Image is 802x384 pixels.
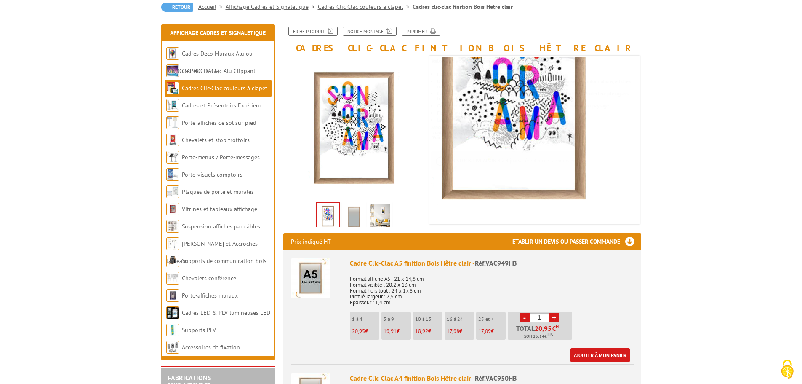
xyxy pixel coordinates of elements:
h3: Etablir un devis ou passer commande [512,233,641,250]
a: Porte-affiches de sol sur pied [182,119,256,126]
a: Retour [161,3,193,12]
a: Chevalets et stop trottoirs [182,136,250,144]
img: Cadres et Présentoirs Extérieur [166,99,179,112]
p: € [384,328,411,334]
span: € [552,325,556,332]
a: Porte-affiches muraux [182,292,238,299]
p: Format affiche A5 - 21 x 14,8 cm Format visible : 20.2 x 13 cm Format hors tout : 24 x 17.8 cm Pr... [350,270,634,306]
a: Fiche produit [288,27,338,36]
button: Cookies (fenêtre modale) [773,355,802,384]
p: Prix indiqué HT [291,233,331,250]
p: € [352,328,379,334]
a: Cadres Deco Muraux Alu ou [GEOGRAPHIC_DATA] [166,50,253,75]
a: Chevalets conférence [182,274,236,282]
a: Imprimer [402,27,440,36]
p: 16 à 24 [447,316,474,322]
img: Suspension affiches par câbles [166,220,179,233]
p: € [415,328,442,334]
img: cadre_bois_vide.jpg [344,204,364,230]
a: Accessoires de fixation [182,344,240,351]
sup: HT [556,324,561,330]
a: Suspension affiches par câbles [182,223,260,230]
a: Supports de communication bois [182,257,266,265]
img: Chevalets et stop trottoirs [166,134,179,146]
a: [PERSON_NAME] et Accroches tableaux [166,240,258,265]
span: Réf.VAC949HB [475,259,517,267]
a: Porte-menus / Porte-messages [182,153,260,161]
p: 1 à 4 [352,316,379,322]
span: 25,14 [533,333,544,340]
span: 19,91 [384,328,397,335]
a: Vitrines et tableaux affichage [182,205,257,213]
a: Cadres et Présentoirs Extérieur [182,102,261,109]
p: 10 à 15 [415,316,442,322]
img: Cimaises et Accroches tableaux [166,237,179,250]
img: Porte-visuels comptoirs [166,168,179,181]
a: Cadres Clic-Clac couleurs à clapet [318,3,413,11]
img: cadre_vac949hb.jpg [317,203,339,229]
img: Cadres Deco Muraux Alu ou Bois [166,47,179,60]
img: Vitrines et tableaux affichage [166,203,179,215]
div: Cadre Clic-Clac A5 finition Bois Hêtre clair - [350,258,634,268]
p: € [478,328,506,334]
a: Porte-visuels comptoirs [182,171,242,178]
p: € [447,328,474,334]
a: Cadres Clic-Clac couleurs à clapet [182,84,267,92]
a: Supports PLV [182,326,216,334]
a: Cadres LED & PLV lumineuses LED [182,309,270,317]
div: Cadre Clic-Clac A4 finition Bois Hêtre clair - [350,373,634,383]
span: 17,98 [447,328,459,335]
a: Ajouter à mon panier [570,348,630,362]
img: Plaques de porte et murales [166,185,179,198]
p: 25 et + [478,316,506,322]
img: Chevalets conférence [166,272,179,285]
span: 20,95 [352,328,365,335]
img: Accessoires de fixation [166,341,179,354]
img: Cookies (fenêtre modale) [777,359,798,380]
a: Notice Montage [343,27,397,36]
a: Cadres Clic-Clac Alu Clippant [182,67,256,75]
span: Soit € [524,333,553,340]
img: mise_en_scene_cadre_vac949hb.jpg [370,204,390,230]
span: 18,92 [415,328,428,335]
img: Supports PLV [166,324,179,336]
img: Cadres LED & PLV lumineuses LED [166,306,179,319]
a: Plaques de porte et murales [182,188,254,196]
span: Réf.VAC950HB [475,374,517,382]
img: Cadre Clic-Clac A5 finition Bois Hêtre clair [291,258,330,298]
p: Total [510,325,572,340]
span: 20,95 [535,325,552,332]
sup: TTC [547,332,553,336]
img: Porte-affiches muraux [166,289,179,302]
li: Cadres clic-clac finition Bois Hêtre clair [413,3,513,11]
a: Accueil [198,3,226,11]
img: Porte-affiches de sol sur pied [166,116,179,129]
p: 5 à 9 [384,316,411,322]
img: cadre_vac949hb.jpg [283,57,425,199]
a: Affichage Cadres et Signalétique [226,3,318,11]
img: Porte-menus / Porte-messages [166,151,179,164]
a: Affichage Cadres et Signalétique [170,29,266,37]
a: + [549,313,559,322]
a: - [520,313,530,322]
span: 17,09 [478,328,491,335]
img: Cadres Clic-Clac couleurs à clapet [166,82,179,94]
